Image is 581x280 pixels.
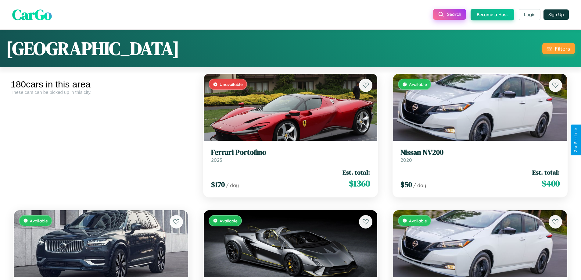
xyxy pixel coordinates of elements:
span: Available [409,82,427,87]
span: Available [220,218,238,223]
span: CarGo [12,5,52,25]
a: Ferrari Portofino2023 [211,148,370,163]
h3: Ferrari Portofino [211,148,370,157]
button: Login [519,9,540,20]
span: Unavailable [220,82,243,87]
h1: [GEOGRAPHIC_DATA] [6,36,179,61]
span: $ 170 [211,179,225,190]
span: 2023 [211,157,222,163]
div: 180 cars in this area [11,79,191,90]
a: Nissan NV2002020 [400,148,560,163]
span: / day [413,182,426,188]
button: Search [433,9,466,20]
span: Available [30,218,48,223]
button: Become a Host [471,9,514,20]
h3: Nissan NV200 [400,148,560,157]
span: Available [409,218,427,223]
span: $ 50 [400,179,412,190]
span: Est. total: [343,168,370,177]
span: / day [226,182,239,188]
span: $ 400 [542,177,560,190]
span: $ 1360 [349,177,370,190]
div: Give Feedback [574,128,578,152]
button: Sign Up [543,9,569,20]
span: 2020 [400,157,412,163]
button: Filters [542,43,575,54]
div: Filters [555,45,570,52]
div: These cars can be picked up in this city. [11,90,191,95]
span: Est. total: [532,168,560,177]
span: Search [447,12,461,17]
